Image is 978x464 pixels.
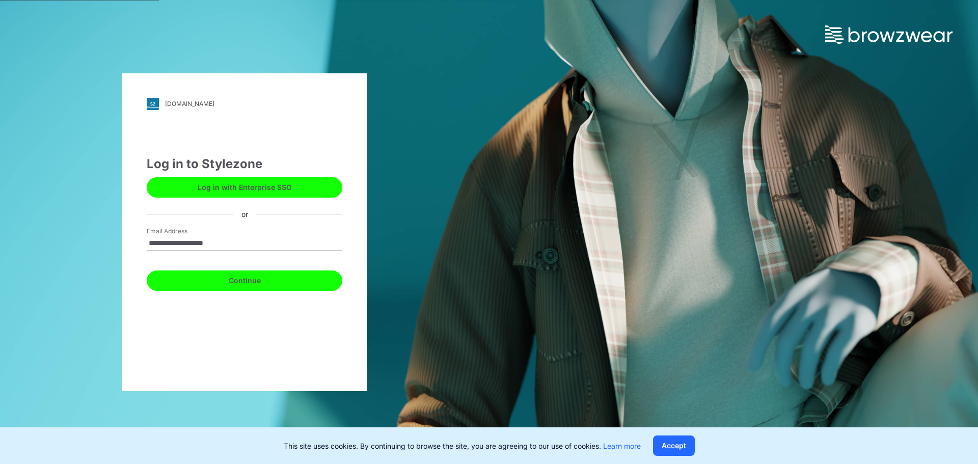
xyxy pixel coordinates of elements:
a: [DOMAIN_NAME] [147,98,342,110]
div: Log in to Stylezone [147,155,342,173]
button: Log in with Enterprise SSO [147,177,342,198]
a: Learn more [603,442,641,450]
label: Email Address [147,227,218,236]
div: or [233,209,256,220]
img: svg+xml;base64,PHN2ZyB3aWR0aD0iMjgiIGhlaWdodD0iMjgiIHZpZXdCb3g9IjAgMCAyOCAyOCIgZmlsbD0ibm9uZSIgeG... [147,98,159,110]
div: [DOMAIN_NAME] [165,100,214,107]
p: This site uses cookies. By continuing to browse the site, you are agreeing to our use of cookies. [284,441,641,451]
img: browzwear-logo.73288ffb.svg [825,25,953,44]
button: Continue [147,270,342,291]
button: Accept [653,435,695,456]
